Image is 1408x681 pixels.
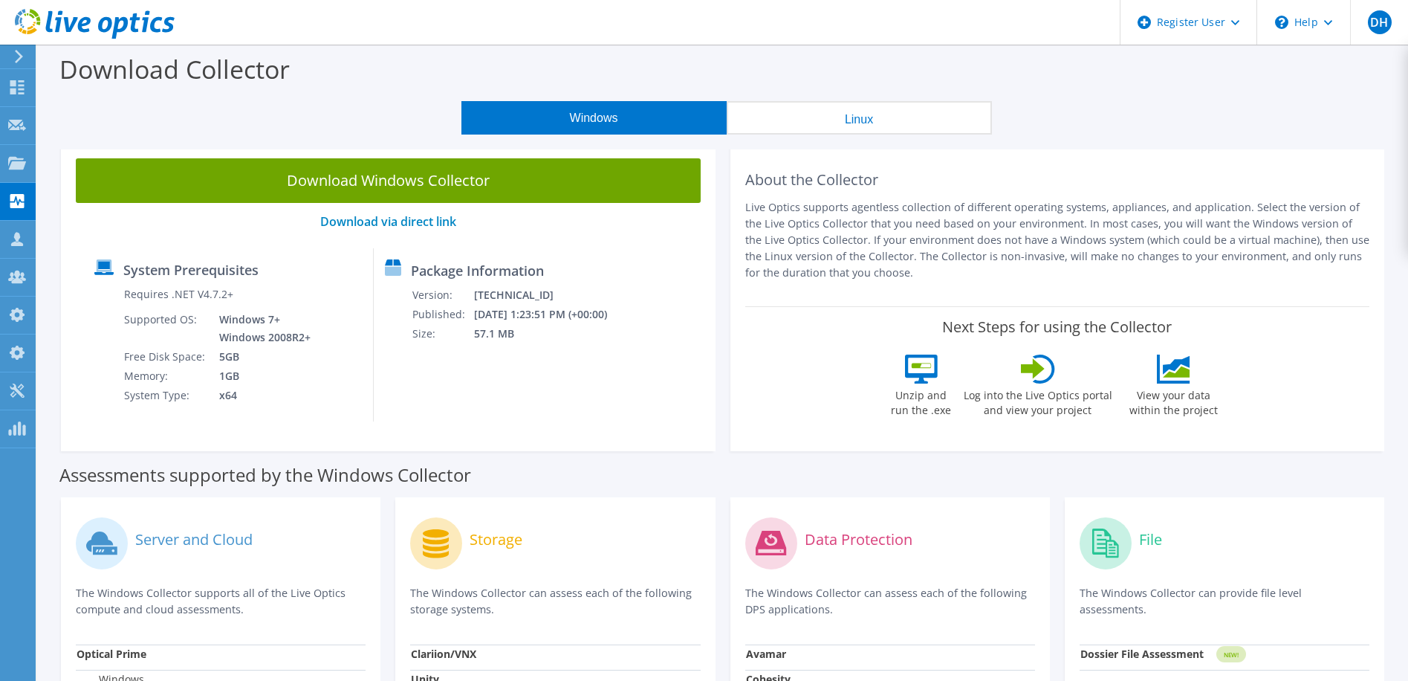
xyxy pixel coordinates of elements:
[1080,585,1369,618] p: The Windows Collector can provide file level assessments.
[473,324,627,343] td: 57.1 MB
[412,324,473,343] td: Size:
[412,285,473,305] td: Version:
[745,585,1035,618] p: The Windows Collector can assess each of the following DPS applications.
[59,468,471,482] label: Assessments supported by the Windows Collector
[208,347,314,367] td: 5GB
[746,647,786,661] strong: Avamar
[1223,651,1238,659] tspan: NEW!
[123,347,208,367] td: Free Disk Space:
[123,310,208,347] td: Supported OS:
[745,171,1370,189] h2: About the Collector
[208,386,314,405] td: x64
[470,532,522,547] label: Storage
[208,310,314,347] td: Windows 7+ Windows 2008R2+
[473,285,627,305] td: [TECHNICAL_ID]
[411,263,544,278] label: Package Information
[124,287,233,302] label: Requires .NET V4.7.2+
[942,318,1172,336] label: Next Steps for using the Collector
[887,384,956,418] label: Unzip and run the .exe
[123,386,208,405] td: System Type:
[461,101,727,135] button: Windows
[123,367,208,386] td: Memory:
[1120,384,1227,418] label: View your data within the project
[410,585,700,618] p: The Windows Collector can assess each of the following storage systems.
[411,647,476,661] strong: Clariion/VNX
[123,262,259,277] label: System Prerequisites
[473,305,627,324] td: [DATE] 1:23:51 PM (+00:00)
[805,532,912,547] label: Data Protection
[963,384,1113,418] label: Log into the Live Optics portal and view your project
[320,213,456,230] a: Download via direct link
[76,585,366,618] p: The Windows Collector supports all of the Live Optics compute and cloud assessments.
[727,101,992,135] button: Linux
[1080,647,1204,661] strong: Dossier File Assessment
[745,199,1370,281] p: Live Optics supports agentless collection of different operating systems, appliances, and applica...
[77,647,146,661] strong: Optical Prime
[1368,10,1392,34] span: DH
[59,52,290,86] label: Download Collector
[135,532,253,547] label: Server and Cloud
[1139,532,1162,547] label: File
[1275,16,1288,29] svg: \n
[76,158,701,203] a: Download Windows Collector
[412,305,473,324] td: Published:
[208,367,314,386] td: 1GB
